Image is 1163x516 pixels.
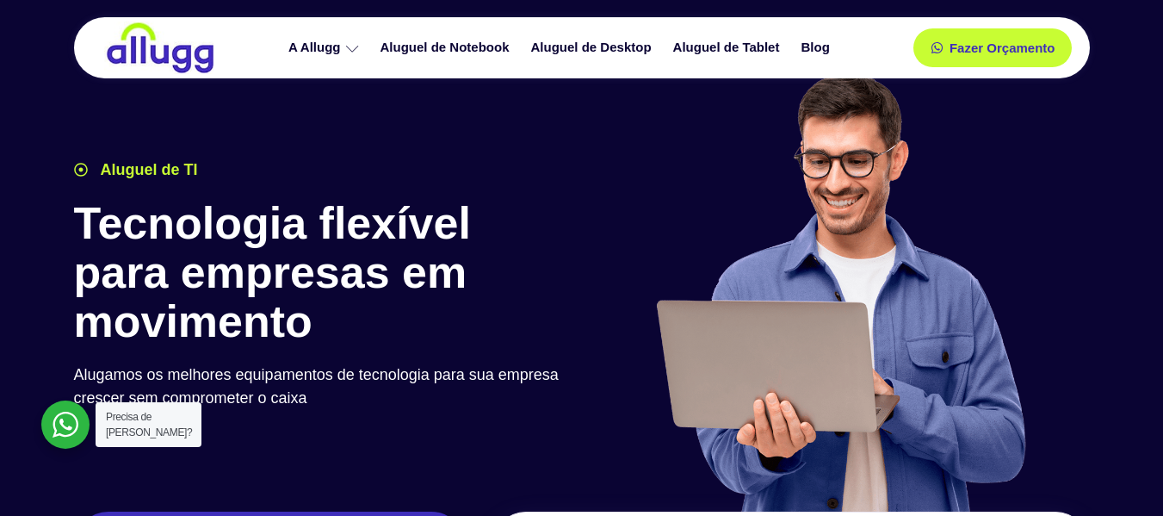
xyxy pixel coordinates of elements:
[792,33,842,63] a: Blog
[106,411,192,438] span: Precisa de [PERSON_NAME]?
[96,159,198,182] span: Aluguel de TI
[913,28,1073,67] a: Fazer Orçamento
[665,33,793,63] a: Aluguel de Tablet
[74,199,573,347] h1: Tecnologia flexível para empresas em movimento
[650,72,1030,512] img: aluguel de ti para startups
[523,33,665,63] a: Aluguel de Desktop
[104,22,216,74] img: locação de TI é Allugg
[950,41,1055,54] span: Fazer Orçamento
[1077,433,1163,516] iframe: Chat Widget
[372,33,523,63] a: Aluguel de Notebook
[74,364,573,410] p: Alugamos os melhores equipamentos de tecnologia para sua empresa crescer sem comprometer o caixa
[280,33,372,63] a: A Allugg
